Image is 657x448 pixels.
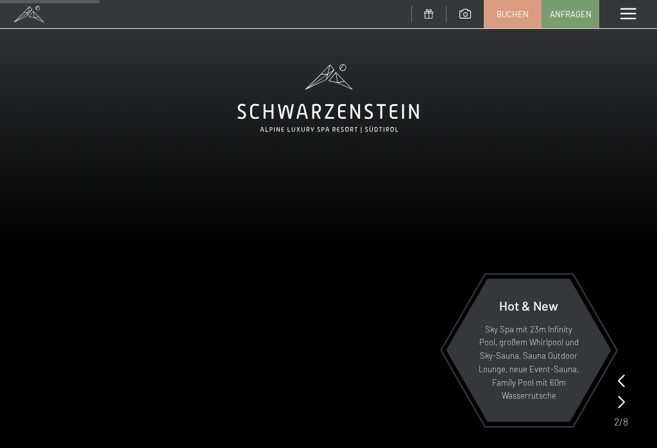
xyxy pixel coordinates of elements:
span: Buchen [497,8,529,20]
p: Sky Spa mit 23m Infinity Pool, großem Whirlpool und Sky-Sauna, Sauna Outdoor Lounge, neue Event-S... [477,323,580,403]
span: Anfragen [550,8,592,20]
a: Anfragen [542,1,599,28]
a: Hot & New Sky Spa mit 23m Infinity Pool, großem Whirlpool und Sky-Sauna, Sauna Outdoor Lounge, ne... [445,278,612,422]
a: Buchen [484,1,541,28]
span: 8 [623,415,628,429]
span: / [619,415,623,429]
span: 2 [614,415,619,429]
span: Hot & New [499,298,558,313]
